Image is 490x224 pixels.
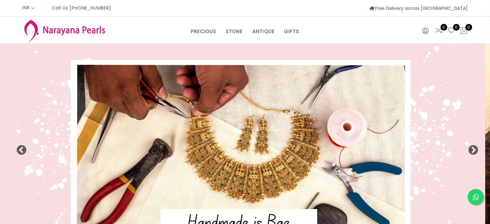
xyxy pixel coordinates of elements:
p: Call Us [PHONE_NUMBER] [52,6,111,10]
span: 0 [465,24,472,31]
a: 0 [435,27,443,35]
a: ANTIQUE [252,27,275,36]
a: 0 [448,27,455,35]
button: Next [468,145,474,151]
a: STONE [226,27,243,36]
a: PRECIOUS [191,27,216,36]
span: 0 [453,24,460,31]
button: Previous [16,145,22,151]
span: 0 [441,24,447,31]
a: GIFTS [284,27,299,36]
button: 0 [460,27,468,35]
span: Free Delivery across [GEOGRAPHIC_DATA] [369,5,468,11]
